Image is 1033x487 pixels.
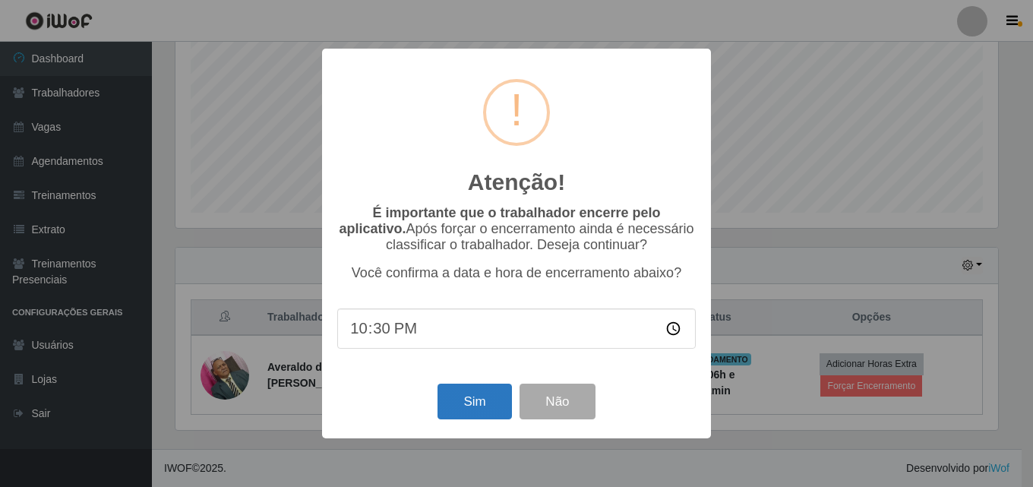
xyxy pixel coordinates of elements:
p: Após forçar o encerramento ainda é necessário classificar o trabalhador. Deseja continuar? [337,205,696,253]
p: Você confirma a data e hora de encerramento abaixo? [337,265,696,281]
button: Não [520,384,595,419]
h2: Atenção! [468,169,565,196]
button: Sim [438,384,511,419]
b: É importante que o trabalhador encerre pelo aplicativo. [339,205,660,236]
